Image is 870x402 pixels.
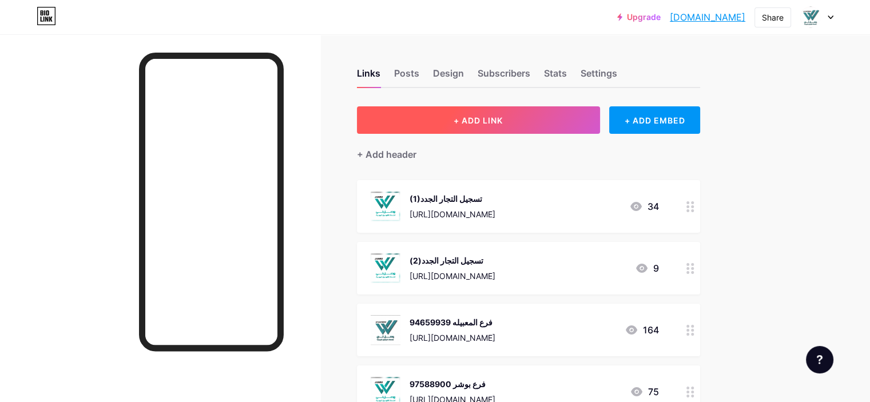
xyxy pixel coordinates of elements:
[454,116,503,125] span: + ADD LINK
[629,200,659,213] div: 34
[410,316,495,328] div: 94659939 فرع المعبيله
[630,385,659,399] div: 75
[635,261,659,275] div: 9
[762,11,784,23] div: Share
[410,254,495,266] div: تسجيل التجار الجدد(2)
[609,106,700,134] div: + ADD EMBED
[371,253,400,283] img: تسجيل التجار الجدد(2)
[371,192,400,221] img: (1)تسجيل التجار الجدد
[410,332,495,344] div: [URL][DOMAIN_NAME]
[800,6,821,28] img: wasellee
[371,315,400,345] img: 94659939 فرع المعبيله
[357,148,416,161] div: + Add header
[410,270,495,282] div: [URL][DOMAIN_NAME]
[357,66,380,87] div: Links
[617,13,661,22] a: Upgrade
[394,66,419,87] div: Posts
[581,66,617,87] div: Settings
[625,323,659,337] div: 164
[433,66,464,87] div: Design
[410,208,495,220] div: [URL][DOMAIN_NAME]
[410,378,495,390] div: 97588900 فرع بوشر
[478,66,530,87] div: Subscribers
[357,106,600,134] button: + ADD LINK
[670,10,745,24] a: [DOMAIN_NAME]
[410,193,495,205] div: (1)تسجيل التجار الجدد
[544,66,567,87] div: Stats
